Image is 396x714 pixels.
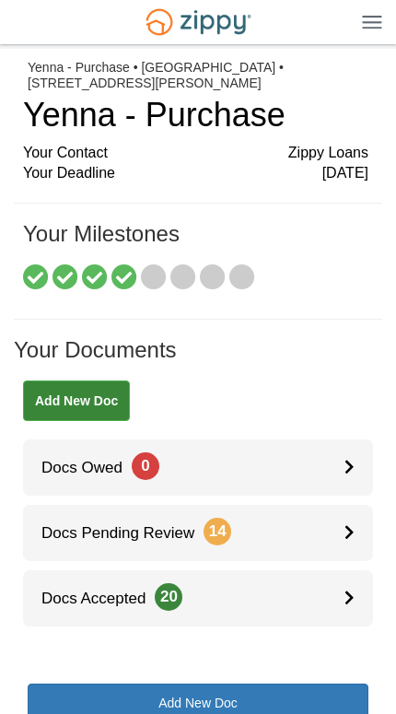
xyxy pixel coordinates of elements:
div: Your Contact [23,143,368,164]
a: Add New Doc [23,380,130,421]
a: Docs Pending Review14 [23,505,373,561]
div: Yenna - Purchase • [GEOGRAPHIC_DATA] • [STREET_ADDRESS][PERSON_NAME] [28,60,368,91]
span: [DATE] [322,163,368,184]
div: Your Deadline [23,163,368,184]
a: Docs Owed0 [23,439,373,496]
span: Docs Accepted [23,590,182,607]
span: 14 [204,518,231,545]
img: Mobile Dropdown Menu [362,15,382,29]
h1: Your Documents [14,338,382,380]
span: 0 [132,452,159,480]
span: 20 [155,583,182,611]
a: Docs Accepted20 [23,570,373,626]
span: Docs Owed [23,459,159,476]
span: Zippy Loans [288,143,368,164]
h1: Your Milestones [23,222,368,264]
span: Docs Pending Review [23,524,231,542]
h1: Yenna - Purchase [23,97,368,134]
